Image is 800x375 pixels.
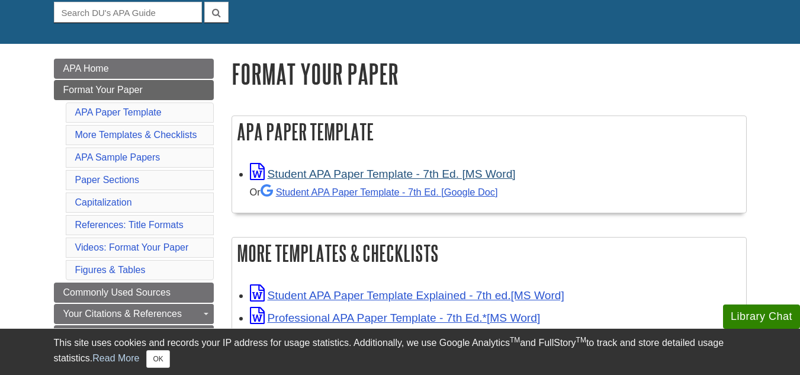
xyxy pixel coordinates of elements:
h2: More Templates & Checklists [232,238,746,269]
span: Your Citations & References [63,309,182,319]
div: *ONLY use if your instructor tells you to [250,327,740,362]
input: Search DU's APA Guide [54,2,202,23]
a: APA Home [54,59,214,79]
a: Figures & Tables [75,265,146,275]
h1: Format Your Paper [232,59,747,89]
div: This site uses cookies and records your IP address for usage statistics. Additionally, we use Goo... [54,336,747,368]
a: APA Sample Papers [75,152,160,162]
span: Commonly Used Sources [63,287,171,297]
span: APA Home [63,63,109,73]
a: Link opens in new window [250,289,564,302]
a: Format Your Paper [54,80,214,100]
div: Guide Page Menu [54,59,214,367]
a: Link opens in new window [250,312,541,324]
a: More APA Help [54,325,214,345]
span: Format Your Paper [63,85,143,95]
sup: TM [576,336,586,344]
a: APA Paper Template [75,107,162,117]
h2: APA Paper Template [232,116,746,148]
a: Videos: Format Your Paper [75,242,189,252]
sup: TM [510,336,520,344]
a: Read More [92,353,139,363]
a: References: Title Formats [75,220,184,230]
small: Or [250,187,498,197]
button: Close [146,350,169,368]
a: Your Citations & References [54,304,214,324]
a: More Templates & Checklists [75,130,197,140]
a: Commonly Used Sources [54,283,214,303]
a: Link opens in new window [250,168,516,180]
a: Capitalization [75,197,132,207]
a: Paper Sections [75,175,140,185]
button: Library Chat [723,305,800,329]
a: Student APA Paper Template - 7th Ed. [Google Doc] [261,187,498,197]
